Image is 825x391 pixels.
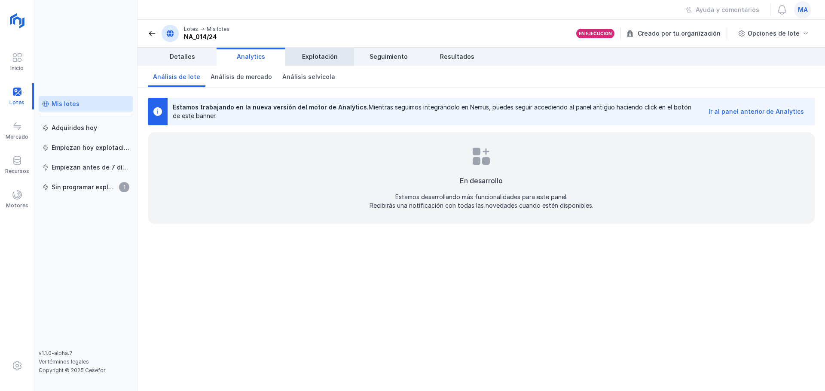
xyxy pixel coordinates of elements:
[211,73,272,81] span: Análisis de mercado
[52,183,116,191] div: Sin programar explotación
[205,66,277,87] a: Análisis de mercado
[680,3,765,17] button: Ayuda y comentarios
[6,133,28,140] div: Mercado
[302,52,338,61] span: Explotación
[237,52,265,61] span: Analytics
[52,100,79,108] div: Mis lotes
[52,124,97,132] div: Adquiridos hoy
[207,26,229,33] div: Mis lotes
[52,143,129,152] div: Empiezan hoy explotación
[709,107,804,116] div: Ir al panel anterior de Analytics
[39,358,89,365] a: Ver términos legales
[148,66,205,87] a: Análisis de lote
[703,104,810,119] button: Ir al panel anterior de Analytics
[5,168,29,175] div: Recursos
[440,52,474,61] span: Resultados
[39,160,133,175] a: Empiezan antes de 7 días
[460,176,503,186] div: En desarrollo
[579,30,612,36] div: En ejecución
[10,65,24,72] div: Inicio
[52,163,129,172] div: Empiezan antes de 7 días
[39,140,133,155] a: Empiezan hoy explotación
[119,182,129,192] span: 1
[285,48,354,66] a: Explotación
[423,48,492,66] a: Resultados
[798,6,808,14] span: ma
[282,73,335,81] span: Análisis selvícola
[39,367,133,374] div: Copyright © 2025 Cesefor
[6,202,28,209] div: Motores
[354,48,423,66] a: Seguimiento
[148,48,217,66] a: Detalles
[748,29,800,38] div: Opciones de lote
[39,120,133,136] a: Adquiridos hoy
[277,66,340,87] a: Análisis selvícola
[39,350,133,357] div: v1.1.0-alpha.7
[39,96,133,112] a: Mis lotes
[39,179,133,195] a: Sin programar explotación1
[696,6,759,14] div: Ayuda y comentarios
[184,33,229,41] div: NA_014/24
[395,193,568,201] div: Estamos desarrollando más funcionalidades para este panel.
[170,52,195,61] span: Detalles
[6,10,28,31] img: logoRight.svg
[370,201,593,210] div: Recibirás una notificación con todas las novedades cuando estén disponibles.
[217,48,285,66] a: Analytics
[626,27,728,40] div: Creado por tu organización
[184,26,198,33] div: Lotes
[173,103,369,111] span: Estamos trabajando en la nueva versión del motor de Analytics.
[153,73,200,81] span: Análisis de lote
[173,103,696,120] div: Mientras seguimos integrándolo en Nemus, puedes seguir accediendo al panel antiguo haciendo click...
[370,52,408,61] span: Seguimiento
